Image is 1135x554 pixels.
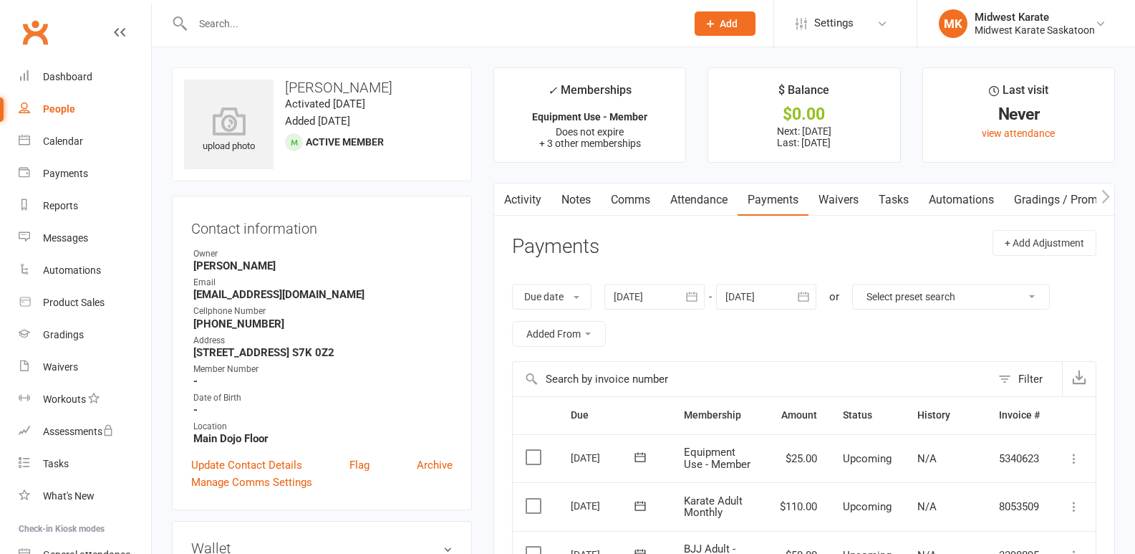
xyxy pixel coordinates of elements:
a: Payments [738,183,808,216]
div: Calendar [43,135,83,147]
span: N/A [917,452,937,465]
a: Tasks [19,448,151,480]
div: Automations [43,264,101,276]
h3: [PERSON_NAME] [184,80,460,95]
a: Dashboard [19,61,151,93]
div: MK [939,9,967,38]
a: Payments [19,158,151,190]
strong: Equipment Use - Member [532,111,647,123]
a: Attendance [660,183,738,216]
span: Does not expire [556,126,624,138]
div: People [43,103,75,115]
span: Upcoming [843,452,892,465]
h3: Payments [512,236,599,258]
span: Active member [306,136,384,148]
div: Product Sales [43,297,105,308]
a: Comms [601,183,660,216]
a: Clubworx [17,14,53,50]
div: Midwest Karate [975,11,1095,24]
div: Filter [1018,371,1043,388]
a: view attendance [982,128,1055,139]
a: Assessments [19,416,151,448]
a: Waivers [808,183,869,216]
button: Added From [512,321,606,347]
a: Calendar [19,125,151,158]
a: People [19,93,151,125]
input: Search by invoice number [513,362,991,396]
strong: [STREET_ADDRESS] S7K 0Z2 [193,346,453,359]
strong: [EMAIL_ADDRESS][DOMAIN_NAME] [193,288,453,301]
a: Manage Comms Settings [191,474,312,491]
th: Amount [767,397,830,434]
th: Membership [671,397,767,434]
div: Email [193,276,453,290]
strong: - [193,375,453,388]
div: Messages [43,232,88,244]
a: Update Contact Details [191,457,302,474]
td: $25.00 [767,434,830,483]
div: Last visit [989,81,1048,107]
a: What's New [19,480,151,512]
a: Tasks [869,183,919,216]
a: Messages [19,222,151,254]
th: History [904,397,986,434]
strong: Main Dojo Floor [193,432,453,445]
div: Location [193,420,453,434]
div: Date of Birth [193,391,453,405]
time: Activated [DATE] [285,97,365,110]
button: Add [695,11,755,36]
time: Added [DATE] [285,115,350,128]
div: Workouts [43,393,86,405]
div: Reports [43,200,78,211]
a: Archive [417,457,453,474]
th: Due [558,397,671,434]
button: + Add Adjustment [992,230,1096,256]
div: or [829,288,839,305]
button: Filter [991,362,1062,396]
span: Add [720,18,738,29]
a: Automations [19,254,151,287]
div: $0.00 [721,107,887,122]
a: Notes [551,183,601,216]
button: Due date [512,284,591,310]
div: $ Balance [778,81,829,107]
span: Equipment Use - Member [684,446,750,471]
a: Reports [19,190,151,222]
div: Memberships [548,81,632,108]
th: Invoice # [986,397,1053,434]
div: upload photo [184,107,274,154]
input: Search... [188,14,676,34]
div: Cellphone Number [193,305,453,318]
td: 5340623 [986,434,1053,483]
div: Tasks [43,458,69,469]
a: Flag [349,457,370,474]
th: Status [830,397,904,434]
div: What's New [43,490,95,502]
a: Activity [494,183,551,216]
div: Dashboard [43,71,92,82]
i: ✓ [548,84,557,97]
div: Payments [43,168,88,179]
span: + 3 other memberships [539,138,641,149]
a: Product Sales [19,287,151,319]
div: Address [193,334,453,348]
div: Assessments [43,426,114,437]
a: Gradings [19,319,151,351]
h3: Contact information [191,215,453,237]
span: Karate Adult Monthly [684,495,743,520]
strong: [PERSON_NAME] [193,259,453,272]
strong: [PHONE_NUMBER] [193,317,453,330]
span: N/A [917,500,937,513]
span: Settings [814,7,854,39]
div: Never [936,107,1101,122]
div: Owner [193,247,453,261]
a: Waivers [19,351,151,383]
p: Next: [DATE] Last: [DATE] [721,125,887,148]
td: $110.00 [767,482,830,531]
span: Upcoming [843,500,892,513]
strong: - [193,403,453,416]
div: Waivers [43,361,78,373]
div: Midwest Karate Saskatoon [975,24,1095,37]
a: Automations [919,183,1004,216]
td: 8053509 [986,482,1053,531]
